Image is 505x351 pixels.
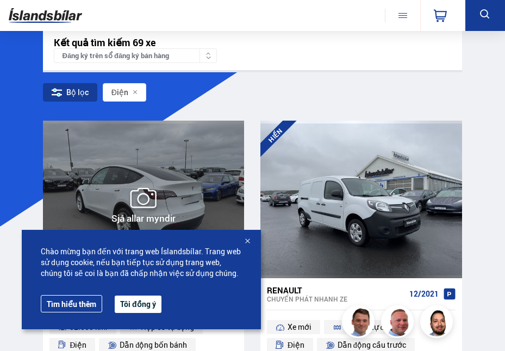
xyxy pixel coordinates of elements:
span: Điện [111,88,128,97]
div: Renault [267,285,405,295]
a: Tìm hiểu thêm [41,295,102,312]
font: Bộ lọc [66,88,89,97]
div: Kết quả tìm kiếm 69 xe [54,37,451,48]
span: Chào mừng bạn đến với trang web Íslandsbílar. Trang web sử dụng cookie, nếu bạn tiếp tục sử dụng ... [41,246,242,279]
font: Đăng ký trên sổ đăng ký bán hàng [63,52,170,60]
img: G0Ugv5HjCgRt.svg [9,4,82,27]
span: Xe mới [288,321,311,334]
img: siFngHWaQ9KaOqBr.png [383,307,415,340]
button: Tôi đồng ý [115,296,161,313]
img: FbJEzSuNWCJXmdc-.webp [344,307,376,340]
img: nhp88E3Fdnt1Opn2.png [422,307,454,340]
span: 12/2021 [409,290,439,298]
div: Chuyển phát nhanh ZE [267,295,405,303]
